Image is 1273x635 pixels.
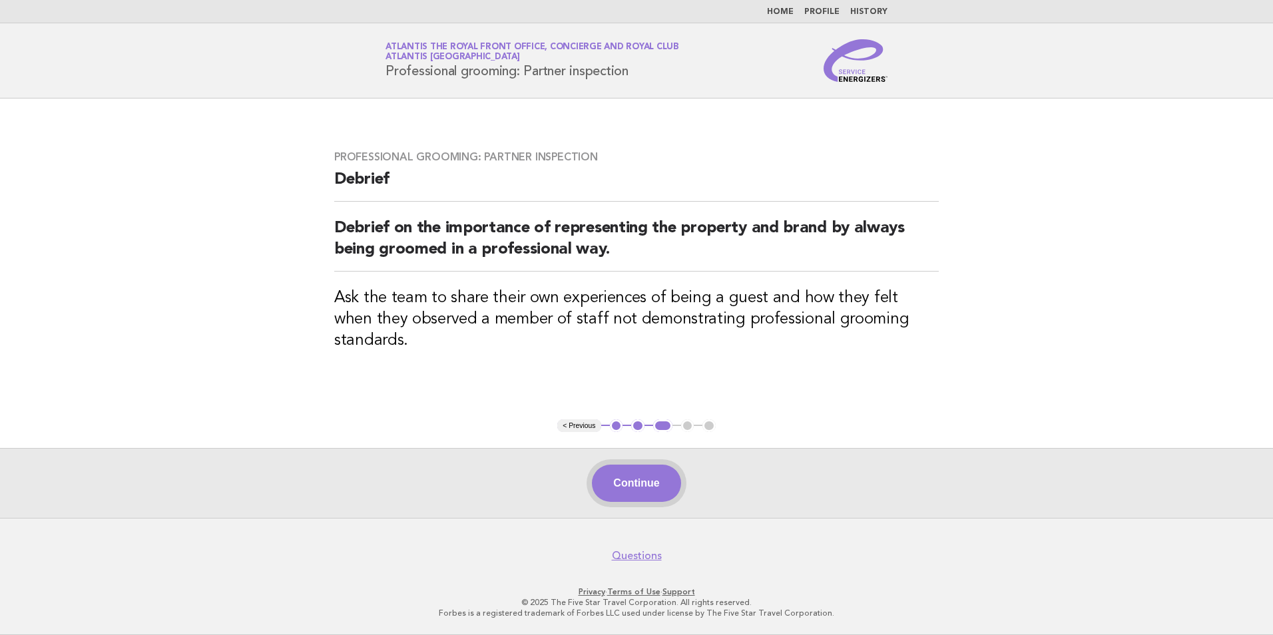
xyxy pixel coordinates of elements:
h3: Professional grooming: Partner inspection [334,150,939,164]
a: Privacy [579,587,605,596]
button: Continue [592,465,680,502]
button: 2 [631,419,644,433]
img: Service Energizers [824,39,888,82]
button: 1 [610,419,623,433]
p: · · [229,586,1044,597]
p: © 2025 The Five Star Travel Corporation. All rights reserved. [229,597,1044,608]
h3: Ask the team to share their own experiences of being a guest and how they felt when they observed... [334,288,939,351]
a: Terms of Use [607,587,660,596]
button: < Previous [557,419,601,433]
a: Home [767,8,794,16]
a: History [850,8,888,16]
a: Support [662,587,695,596]
p: Forbes is a registered trademark of Forbes LLC used under license by The Five Star Travel Corpora... [229,608,1044,618]
a: Questions [612,549,662,562]
h2: Debrief on the importance of representing the property and brand by always being groomed in a pro... [334,218,939,272]
h2: Debrief [334,169,939,202]
button: 3 [653,419,672,433]
h1: Professional grooming: Partner inspection [385,43,679,78]
a: Profile [804,8,840,16]
span: Atlantis [GEOGRAPHIC_DATA] [385,53,520,62]
a: Atlantis The Royal Front Office, Concierge and Royal ClubAtlantis [GEOGRAPHIC_DATA] [385,43,679,61]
